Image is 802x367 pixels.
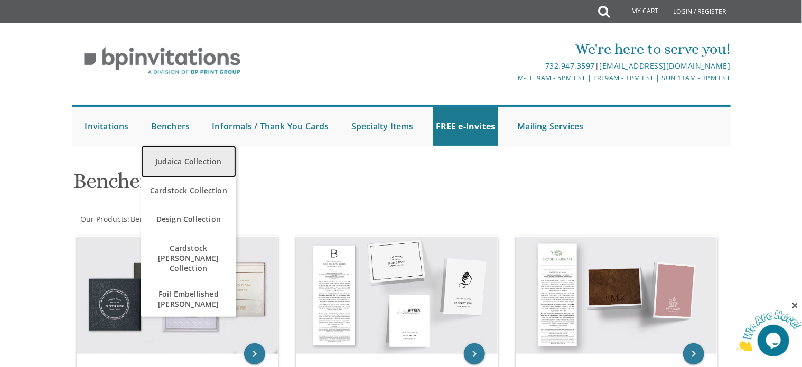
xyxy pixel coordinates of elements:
[515,107,586,146] a: Mailing Services
[148,107,193,146] a: Benchers
[144,238,234,278] span: Cardstock [PERSON_NAME] Collection
[82,107,132,146] a: Invitations
[209,107,331,146] a: Informals / Thank You Cards
[545,61,595,71] a: 732.947.3597
[144,284,234,314] span: Foil Embellished [PERSON_NAME]
[141,203,236,235] a: Design Collection
[736,301,802,351] iframe: chat widget
[144,180,234,201] span: Cardstock Collection
[516,237,717,354] img: Design Bencher Collection
[131,214,164,224] span: Benchers
[296,237,498,354] img: Cardstock Bencher Collection
[464,343,485,364] a: keyboard_arrow_right
[433,107,498,146] a: FREE e-Invites
[609,1,666,22] a: My Cart
[77,237,278,354] img: Judaica Bencher Collection
[292,39,730,60] div: We're here to serve you!
[141,281,236,317] a: Foil Embellished [PERSON_NAME]
[141,146,236,177] a: Judaica Collection
[141,177,236,203] a: Cardstock Collection
[599,61,730,71] a: [EMAIL_ADDRESS][DOMAIN_NAME]
[292,60,730,72] div: |
[349,107,416,146] a: Specialty Items
[130,214,164,224] a: Benchers
[72,39,253,83] img: BP Invitation Loft
[80,214,128,224] a: Our Products
[244,343,265,364] a: keyboard_arrow_right
[292,72,730,83] div: M-Th 9am - 5pm EST | Fri 9am - 1pm EST | Sun 11am - 3pm EST
[72,214,402,224] div: :
[73,170,505,201] h1: Benchers
[683,343,704,364] a: keyboard_arrow_right
[141,235,236,281] a: Cardstock [PERSON_NAME] Collection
